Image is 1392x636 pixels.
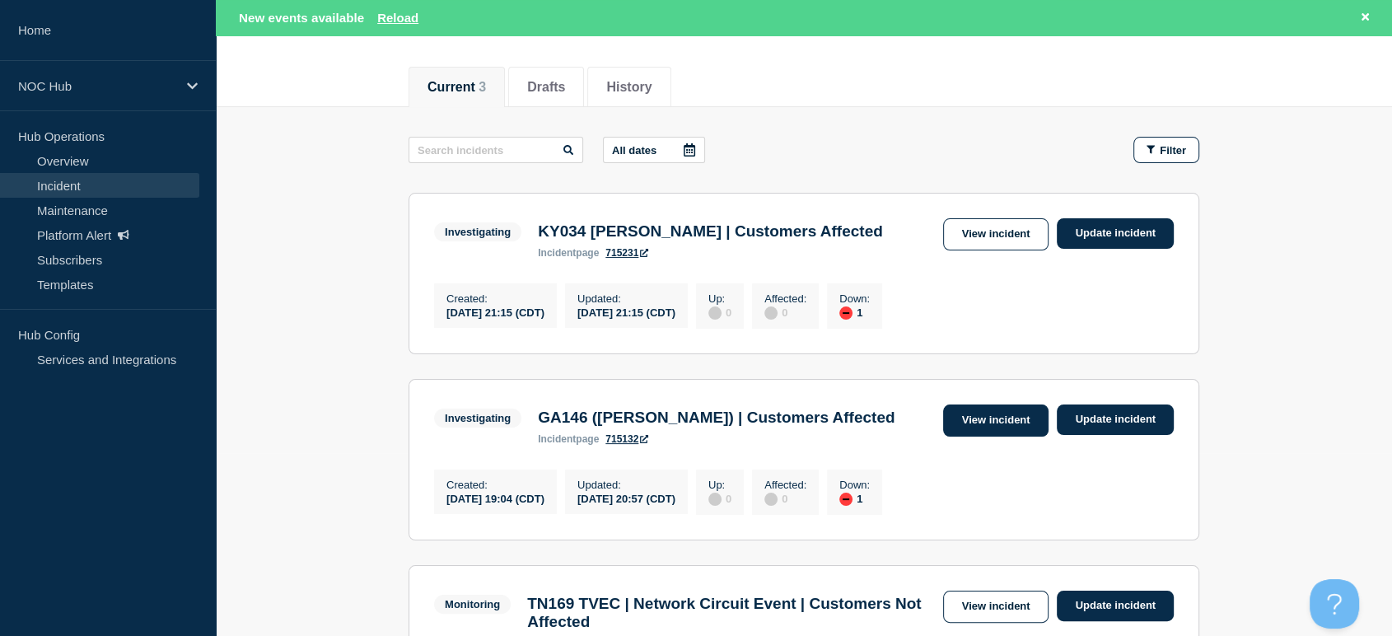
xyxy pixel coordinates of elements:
[839,491,870,506] div: 1
[708,305,731,320] div: 0
[606,80,652,95] button: History
[1310,579,1359,629] iframe: Help Scout Beacon - Open
[603,137,705,163] button: All dates
[538,247,576,259] span: incident
[577,491,675,505] div: [DATE] 20:57 (CDT)
[1057,218,1174,249] a: Update incident
[409,137,583,163] input: Search incidents
[943,218,1049,250] a: View incident
[764,491,806,506] div: 0
[708,493,722,506] div: disabled
[446,491,544,505] div: [DATE] 19:04 (CDT)
[943,405,1049,437] a: View incident
[1160,144,1186,157] span: Filter
[446,305,544,319] div: [DATE] 21:15 (CDT)
[839,305,870,320] div: 1
[1133,137,1199,163] button: Filter
[434,222,521,241] span: Investigating
[708,491,731,506] div: 0
[839,479,870,491] p: Down :
[839,292,870,305] p: Down :
[479,80,486,94] span: 3
[538,433,599,445] p: page
[446,292,544,305] p: Created :
[577,292,675,305] p: Updated :
[839,306,852,320] div: down
[605,433,648,445] a: 715132
[434,595,511,614] span: Monitoring
[612,144,656,157] p: All dates
[538,433,576,445] span: incident
[764,479,806,491] p: Affected :
[377,11,418,25] button: Reload
[1057,591,1174,621] a: Update incident
[538,247,599,259] p: page
[605,247,648,259] a: 715231
[708,292,731,305] p: Up :
[527,595,934,631] h3: TN169 TVEC | Network Circuit Event | Customers Not Affected
[708,306,722,320] div: disabled
[764,292,806,305] p: Affected :
[708,479,731,491] p: Up :
[943,591,1049,623] a: View incident
[434,409,521,428] span: Investigating
[538,222,882,241] h3: KY034 [PERSON_NAME] | Customers Affected
[577,479,675,491] p: Updated :
[577,305,675,319] div: [DATE] 21:15 (CDT)
[764,305,806,320] div: 0
[527,80,565,95] button: Drafts
[239,11,364,25] span: New events available
[764,306,778,320] div: disabled
[446,479,544,491] p: Created :
[764,493,778,506] div: disabled
[427,80,486,95] button: Current 3
[839,493,852,506] div: down
[1057,405,1174,435] a: Update incident
[18,79,176,93] p: NOC Hub
[538,409,895,427] h3: GA146 ([PERSON_NAME]) | Customers Affected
